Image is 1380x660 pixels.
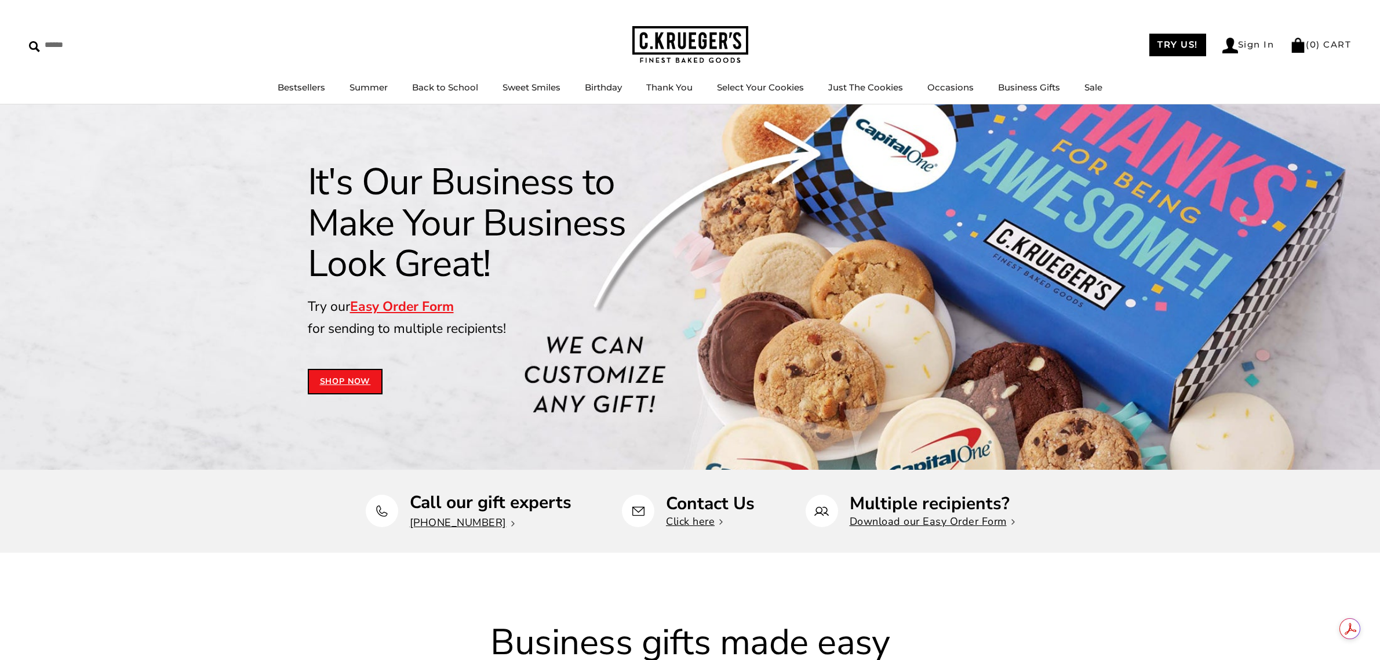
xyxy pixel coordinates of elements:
a: Select Your Cookies [717,82,804,93]
a: Easy Order Form [350,298,454,316]
a: Sale [1084,82,1102,93]
span: 0 [1310,39,1317,50]
h1: It's Our Business to Make Your Business Look Great! [308,162,676,284]
a: Back to School [412,82,478,93]
p: Call our gift experts [410,494,571,512]
a: Business Gifts [998,82,1060,93]
a: [PHONE_NUMBER] [410,516,515,530]
img: Contact Us [631,504,646,518]
img: Call our gift experts [374,504,389,518]
p: Contact Us [666,495,755,513]
img: Bag [1290,38,1306,53]
img: C.KRUEGER'S [632,26,748,64]
a: Just The Cookies [828,82,903,93]
img: Search [29,41,40,52]
a: Sign In [1222,38,1275,53]
a: Summer [349,82,388,93]
a: Shop Now [308,369,383,394]
a: (0) CART [1290,39,1351,50]
p: Multiple recipients? [850,495,1015,513]
a: Birthday [585,82,622,93]
img: Account [1222,38,1238,53]
img: Multiple recipients? [814,504,829,518]
p: Try our for sending to multiple recipients! [308,296,676,340]
a: Thank You [646,82,693,93]
a: Bestsellers [278,82,325,93]
a: Download our Easy Order Form [850,514,1015,528]
a: Sweet Smiles [503,82,560,93]
a: TRY US! [1149,34,1206,56]
input: Search [29,36,167,54]
a: Click here [666,514,723,528]
a: Occasions [927,82,974,93]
